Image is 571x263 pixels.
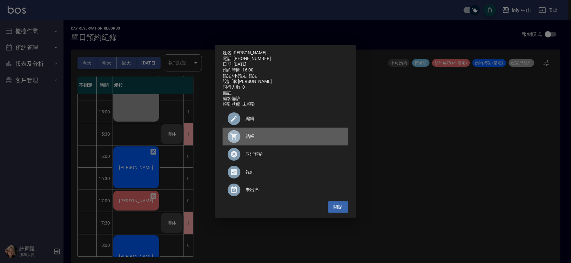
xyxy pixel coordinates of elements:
div: 預約時間: 16:00 [223,67,348,73]
a: 結帳 [223,128,348,145]
span: 取消預約 [245,151,343,158]
span: 編輯 [245,115,343,122]
div: 報到 [223,163,348,181]
div: 電話: [PHONE_NUMBER] [223,56,348,62]
span: 未出席 [245,186,343,193]
div: 設計師: [PERSON_NAME] [223,79,348,84]
button: 關閉 [328,201,348,213]
div: 日期: [DATE] [223,62,348,67]
div: 未出席 [223,181,348,199]
div: 編輯 [223,110,348,128]
span: 結帳 [245,133,343,140]
div: 顧客備註: [223,96,348,102]
div: 同行人數: 0 [223,84,348,90]
div: 備註: [223,90,348,96]
p: 姓名: [223,50,348,56]
a: [PERSON_NAME] [232,50,266,55]
div: 指定/不指定: 指定 [223,73,348,79]
div: 取消預約 [223,145,348,163]
span: 報到 [245,169,343,175]
div: 報到狀態: 未報到 [223,102,348,107]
